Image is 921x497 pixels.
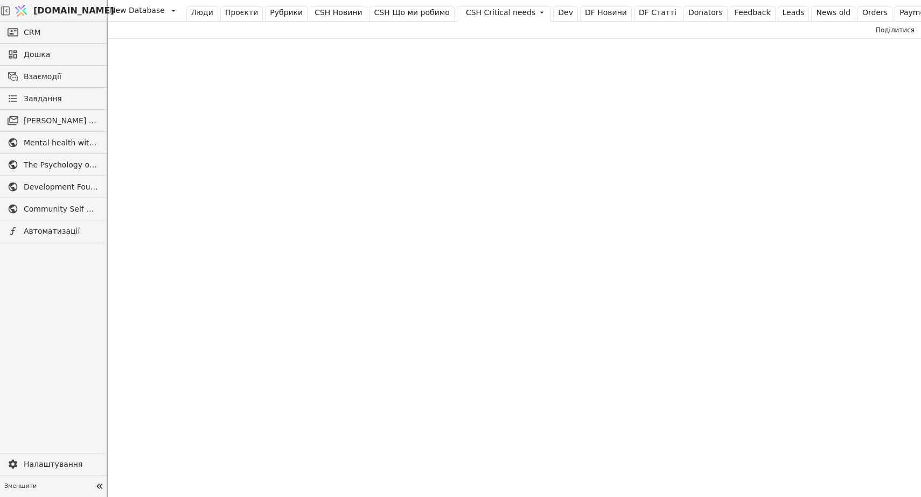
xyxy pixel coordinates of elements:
[2,134,104,151] a: Mental health without prejudice project
[225,7,258,18] div: Проєкти
[553,6,578,22] a: Dev
[310,6,367,22] a: CSH Новини
[735,7,771,18] div: Feedback
[2,24,104,41] a: CRM
[186,6,218,22] a: Люди
[2,46,104,63] a: Дошка
[24,71,99,82] span: Взаємодії
[2,200,104,218] a: Community Self Help
[688,7,723,18] div: Donators
[857,6,892,22] a: Orders
[2,112,104,129] a: [PERSON_NAME] розсилки
[2,456,104,473] a: Налаштування
[871,24,919,37] button: Поділитися
[4,482,92,491] span: Зменшити
[778,6,810,22] a: Leads
[374,7,450,18] div: CSH Що ми робимо
[24,137,99,149] span: Mental health without prejudice project
[580,6,632,22] a: DF Новини
[265,6,308,22] a: Рубрики
[270,7,303,18] div: Рубрики
[33,4,114,17] span: [DOMAIN_NAME]
[24,115,99,127] span: [PERSON_NAME] розсилки
[369,6,455,22] a: CSH Що ми робимо
[2,68,104,85] a: Взаємодії
[13,1,29,21] img: Logo
[24,27,41,38] span: CRM
[816,7,850,18] div: News old
[191,7,213,18] div: Люди
[639,7,676,18] div: DF Статті
[2,156,104,173] a: The Psychology of War
[2,222,104,240] a: Автоматизації
[24,49,99,60] span: Дошка
[24,181,99,193] span: Development Foundation
[24,204,99,215] span: Community Self Help
[558,7,573,18] div: Dev
[24,226,99,237] span: Автоматизації
[2,90,104,107] a: Завдання
[457,6,551,22] a: CSH Critical needs
[783,7,805,18] div: Leads
[683,6,728,22] a: Donators
[730,6,776,22] a: Feedback
[2,178,104,195] a: Development Foundation
[24,159,99,171] span: The Psychology of War
[24,459,99,470] span: Налаштування
[634,6,681,22] a: DF Статті
[585,7,627,18] div: DF Новини
[466,7,535,18] div: CSH Critical needs
[315,7,362,18] div: CSH Новини
[11,1,108,21] a: [DOMAIN_NAME]
[110,5,165,16] span: New Database
[811,6,855,22] a: News old
[862,7,888,18] div: Orders
[24,93,62,104] span: Завдання
[220,6,263,22] a: Проєкти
